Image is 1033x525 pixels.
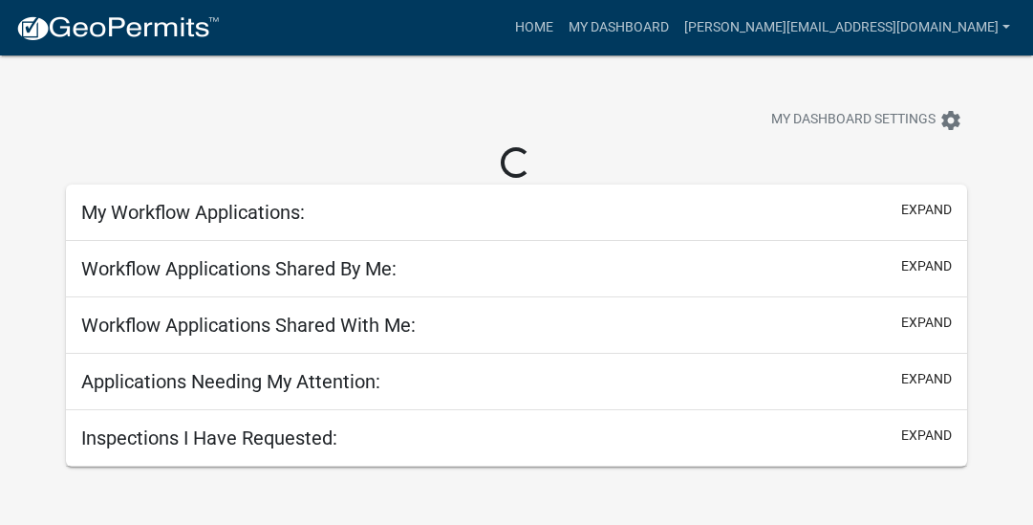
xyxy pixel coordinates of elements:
h5: My Workflow Applications: [81,201,305,224]
button: expand [901,426,952,446]
span: My Dashboard Settings [771,109,936,132]
i: settings [939,109,962,132]
h5: Inspections I Have Requested: [81,427,337,449]
a: My Dashboard [561,10,677,46]
button: My Dashboard Settingssettings [756,101,978,139]
button: expand [901,200,952,220]
h5: Workflow Applications Shared By Me: [81,257,397,280]
a: Home [507,10,561,46]
button: expand [901,313,952,333]
button: expand [901,256,952,276]
button: expand [901,369,952,389]
h5: Workflow Applications Shared With Me: [81,314,416,337]
h5: Applications Needing My Attention: [81,370,380,393]
a: [PERSON_NAME][EMAIL_ADDRESS][DOMAIN_NAME] [677,10,1018,46]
